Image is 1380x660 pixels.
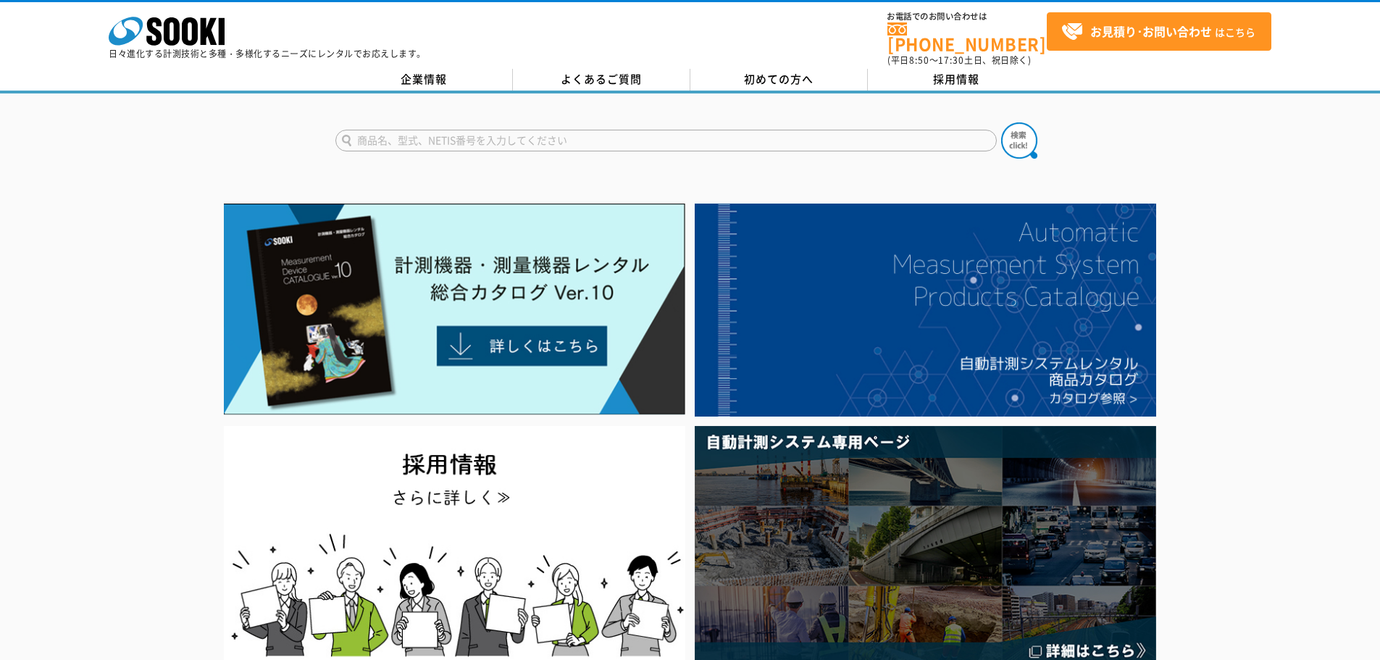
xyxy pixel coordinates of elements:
[513,69,690,91] a: よくあるご質問
[690,69,868,91] a: 初めての方へ
[868,69,1045,91] a: 採用情報
[909,54,929,67] span: 8:50
[887,22,1047,52] a: [PHONE_NUMBER]
[109,49,426,58] p: 日々進化する計測技術と多種・多様化するニーズにレンタルでお応えします。
[1061,21,1255,43] span: はこちら
[938,54,964,67] span: 17:30
[224,204,685,415] img: Catalog Ver10
[744,71,814,87] span: 初めての方へ
[887,12,1047,21] span: お電話でのお問い合わせは
[695,204,1156,417] img: 自動計測システムカタログ
[1001,122,1037,159] img: btn_search.png
[1090,22,1212,40] strong: お見積り･お問い合わせ
[887,54,1031,67] span: (平日 ～ 土日、祝日除く)
[1047,12,1271,51] a: お見積り･お問い合わせはこちら
[335,69,513,91] a: 企業情報
[335,130,997,151] input: 商品名、型式、NETIS番号を入力してください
